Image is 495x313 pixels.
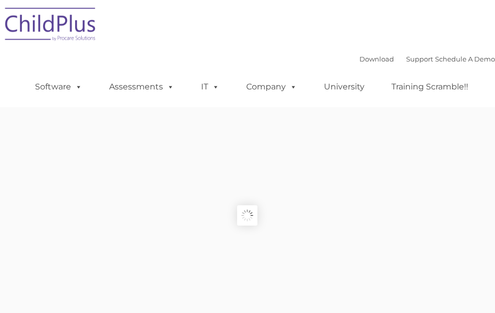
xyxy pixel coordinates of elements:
[359,55,495,63] font: |
[314,77,375,97] a: University
[381,77,478,97] a: Training Scramble!!
[191,77,229,97] a: IT
[99,77,184,97] a: Assessments
[236,77,307,97] a: Company
[406,55,433,63] a: Support
[25,77,92,97] a: Software
[435,55,495,63] a: Schedule A Demo
[359,55,394,63] a: Download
